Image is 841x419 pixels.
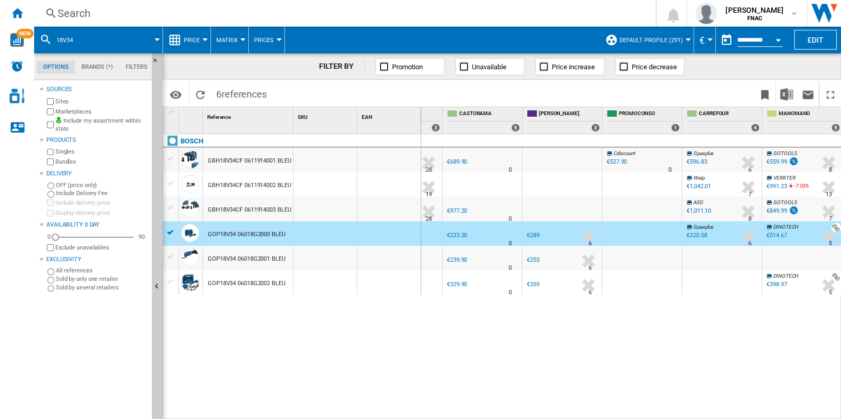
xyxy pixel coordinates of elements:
[47,268,54,275] input: All references
[748,165,752,175] div: Delivery Time : 6 days
[754,82,775,107] button: Bookmark this report
[47,118,54,132] input: Include my assortment within stats
[208,222,285,247] div: GOP18V34 06018G2000 BLEU
[699,35,705,46] span: €
[426,165,432,175] div: Delivery Time : 28 days
[17,29,34,38] span: NEW
[55,108,148,116] label: Marketplaces
[254,37,274,44] span: Prices
[207,114,231,120] span: Reference
[525,279,540,290] div: €359
[766,183,787,190] div: €991.23
[46,170,148,178] div: Delivery
[780,88,793,101] img: excel-24x24.png
[748,189,752,200] div: Delivery Time : 7 days
[75,61,119,74] md-tab-item: Brands (*)
[509,287,512,298] div: Delivery Time : 0 day
[766,207,787,214] div: €849.99
[685,181,711,192] div: €1,042.01
[211,82,272,104] span: 6
[426,189,432,200] div: Delivery Time : 19 days
[684,107,762,134] div: CARREFOUR 4 offers sold by CARREFOUR
[766,158,787,165] div: €559.99
[375,58,445,75] button: Promotion
[216,27,243,53] button: Matrix
[56,284,148,292] label: Sold by several retailers
[37,61,75,74] md-tab-item: Options
[632,63,677,71] span: Price decrease
[539,110,600,119] span: [PERSON_NAME]
[445,230,467,241] div: €223.20
[552,63,595,71] span: Price increase
[687,158,707,165] div: €596.83
[46,255,148,264] div: Exclusivity
[509,165,512,175] div: Delivery Time : 0 day
[56,27,84,53] button: 18V34
[46,85,148,94] div: Sources
[447,207,467,214] div: €977.20
[765,230,787,241] div: €514.67
[694,27,716,53] md-menu: Currency
[360,107,421,124] div: Sort None
[831,124,840,132] div: 5 offers sold by MANOMANO
[459,110,520,119] span: CASTORAMA
[445,157,467,167] div: €689.90
[431,124,440,132] div: 3 offers sold by BUT
[614,150,635,156] span: Cdiscount
[56,267,148,275] label: All references
[55,232,134,243] md-slider: Availability
[46,136,148,144] div: Products
[696,3,717,24] img: profile.jpg
[205,107,293,124] div: Sort None
[190,82,211,107] button: Reload
[55,117,62,123] img: mysite-bg-18x18.png
[525,107,602,134] div: [PERSON_NAME] 3 offers sold by CONRAD
[55,199,148,207] label: Include delivery price
[47,209,54,216] input: Display delivery price
[296,107,357,124] div: SKU Sort None
[168,27,205,53] div: Price
[619,27,688,53] button: Default profile (291)
[208,247,285,271] div: GOP18V34 06018G2001 BLEU
[794,183,805,189] span: -7.03
[445,279,467,290] div: €329.90
[820,82,841,107] button: Maximize
[136,233,148,241] div: 90
[254,27,279,53] button: Prices
[55,148,148,156] label: Singles
[671,124,680,132] div: 1 offers sold by PROMOCONSO
[765,279,787,290] div: €398.97
[181,107,202,124] div: Sort None
[826,189,832,200] div: Delivery Time : 13 days
[47,277,54,284] input: Sold by only one retailer
[527,256,540,263] div: €255
[773,175,795,181] span: VERKTER
[11,60,23,72] img: alerts-logo.svg
[527,281,540,288] div: €359
[699,27,710,53] button: €
[445,255,467,265] div: €239.90
[525,230,540,241] div: €289
[119,61,154,74] md-tab-item: Filters
[56,181,148,189] label: OFF (price only)
[788,157,799,166] img: promotionV3.png
[445,206,467,216] div: €977.20
[392,63,423,71] span: Promotion
[685,157,707,167] div: €596.83
[47,182,54,189] input: OFF (price only)
[619,37,683,44] span: Default profile (291)
[776,82,797,107] button: Download in Excel
[184,37,200,44] span: Price
[765,181,787,192] div: €991.23
[668,165,672,175] div: Delivery Time : 0 day
[208,149,291,173] div: GBH18V34CF 0611914001 BLEU
[208,271,285,296] div: GOP18V34 06018G2002 BLEU
[47,191,54,198] input: Include Delivery Fee
[447,256,467,263] div: €239.90
[45,233,53,241] div: 0
[699,110,760,119] span: CARREFOUR
[685,230,707,241] div: €220.58
[589,238,592,249] div: Delivery Time : 6 days
[47,199,54,206] input: Include delivery price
